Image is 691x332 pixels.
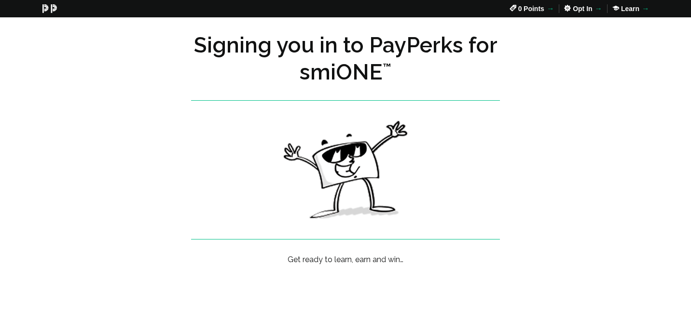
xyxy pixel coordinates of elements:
[564,4,602,13] a: ⏣ Opt In→
[547,4,554,13] b: →
[595,4,602,13] b: →
[524,5,544,13] span: Points
[612,5,619,12] b: ✍
[191,32,500,86] h1: Signing you in to PayPerks for
[42,4,57,13] a: PayPerks® for smiONE Circle
[621,5,639,13] span: Learn
[300,59,391,86] span: smiONE
[573,5,592,13] span: Opt In
[564,5,571,12] b: ⏣
[612,4,649,13] a: ✍ Learn→
[642,4,649,13] b: →
[518,5,522,13] b: 0
[383,61,391,74] sup: ™
[510,4,554,13] a: ⃠ 0Points→
[510,5,516,12] b: ⃠
[191,254,500,266] p: Get ready to learn, earn and win …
